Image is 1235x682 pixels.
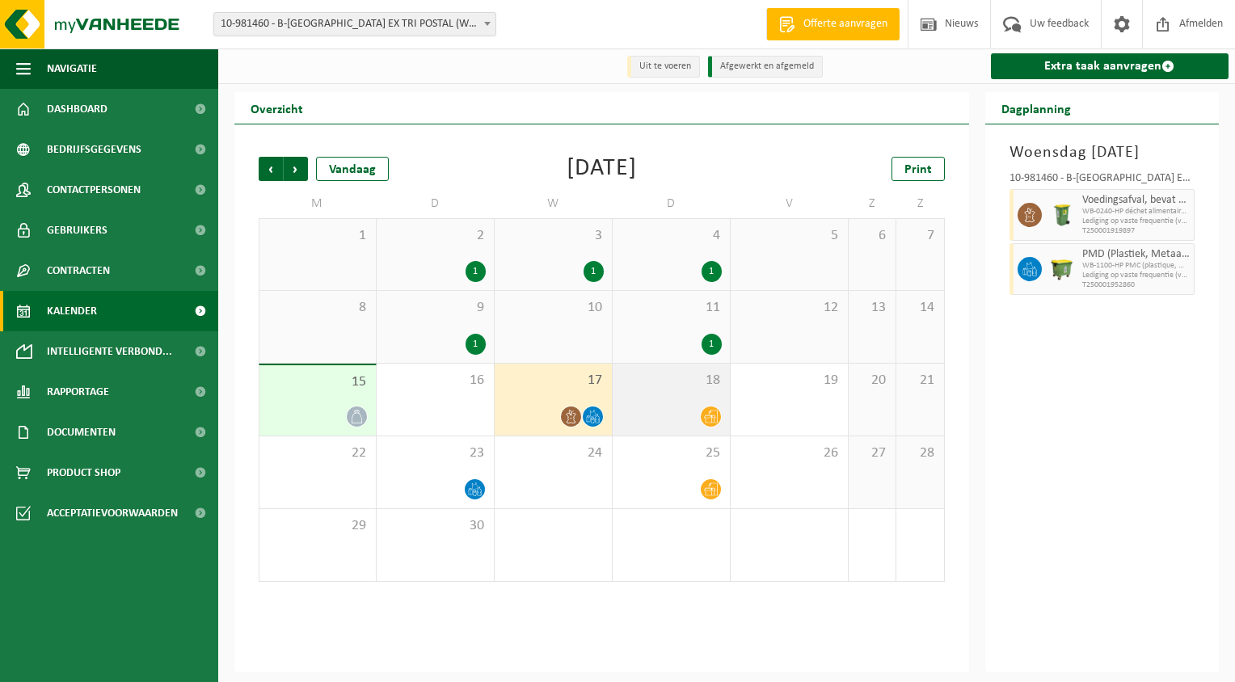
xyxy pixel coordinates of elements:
[702,261,722,282] div: 1
[904,163,932,176] span: Print
[268,227,368,245] span: 1
[904,227,935,245] span: 7
[1050,257,1074,281] img: WB-1100-HPE-GN-50
[495,189,613,218] td: W
[385,372,486,389] span: 16
[268,444,368,462] span: 22
[503,227,604,245] span: 3
[904,299,935,317] span: 14
[1082,226,1191,236] span: T250001919897
[621,227,722,245] span: 4
[1082,248,1191,261] span: PMD (Plastiek, Metaal, Drankkartons) (bedrijven)
[1082,207,1191,217] span: WB-0240-HP déchet alimentaire, contenant des produits d'orig
[1009,173,1195,189] div: 10-981460 - B-[GEOGRAPHIC_DATA] EX TRI POSTAL (W5HA101) - [GEOGRAPHIC_DATA]
[385,444,486,462] span: 23
[284,157,308,181] span: Volgende
[584,261,604,282] div: 1
[1082,261,1191,271] span: WB-1100-HP PMC (plastique, métal, carton boisson) (industrie
[47,412,116,453] span: Documenten
[466,334,486,355] div: 1
[991,53,1229,79] a: Extra taak aanvragen
[47,331,172,372] span: Intelligente verbond...
[1082,280,1191,290] span: T250001952860
[1082,194,1191,207] span: Voedingsafval, bevat producten van dierlijke oorsprong, onverpakt, categorie 3
[849,189,896,218] td: Z
[47,210,107,250] span: Gebruikers
[621,444,722,462] span: 25
[503,444,604,462] span: 24
[857,372,887,389] span: 20
[1082,217,1191,226] span: Lediging op vaste frequentie (vanaf de 2e container)
[904,372,935,389] span: 21
[466,261,486,282] div: 1
[891,157,945,181] a: Print
[47,89,107,129] span: Dashboard
[47,170,141,210] span: Contactpersonen
[47,129,141,170] span: Bedrijfsgegevens
[857,299,887,317] span: 13
[268,373,368,391] span: 15
[799,16,891,32] span: Offerte aanvragen
[259,189,377,218] td: M
[385,517,486,535] span: 30
[213,12,496,36] span: 10-981460 - B-ST GARE DE CHARLEROI EX TRI POSTAL (W5HA101) - CHARLEROI
[904,444,935,462] span: 28
[377,189,495,218] td: D
[385,227,486,245] span: 2
[234,92,319,124] h2: Overzicht
[766,8,900,40] a: Offerte aanvragen
[739,372,840,389] span: 19
[47,48,97,89] span: Navigatie
[268,299,368,317] span: 8
[316,157,389,181] div: Vandaag
[1009,141,1195,165] h3: Woensdag [DATE]
[503,372,604,389] span: 17
[1082,271,1191,280] span: Lediging op vaste frequentie (vanaf de 2e container)
[214,13,495,36] span: 10-981460 - B-ST GARE DE CHARLEROI EX TRI POSTAL (W5HA101) - CHARLEROI
[567,157,637,181] div: [DATE]
[47,250,110,291] span: Contracten
[739,299,840,317] span: 12
[739,444,840,462] span: 26
[896,189,944,218] td: Z
[259,157,283,181] span: Vorige
[47,453,120,493] span: Product Shop
[627,56,700,78] li: Uit te voeren
[47,372,109,412] span: Rapportage
[708,56,823,78] li: Afgewerkt en afgemeld
[621,299,722,317] span: 11
[1050,203,1074,227] img: WB-0240-HPE-GN-50
[47,291,97,331] span: Kalender
[385,299,486,317] span: 9
[985,92,1087,124] h2: Dagplanning
[702,334,722,355] div: 1
[47,493,178,533] span: Acceptatievoorwaarden
[731,189,849,218] td: V
[621,372,722,389] span: 18
[857,227,887,245] span: 6
[739,227,840,245] span: 5
[503,299,604,317] span: 10
[613,189,731,218] td: D
[857,444,887,462] span: 27
[268,517,368,535] span: 29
